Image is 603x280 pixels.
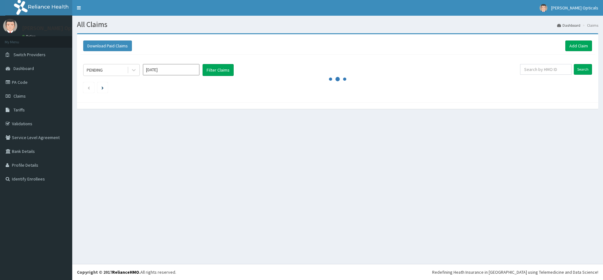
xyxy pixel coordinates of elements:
a: Dashboard [557,23,580,28]
a: RelianceHMO [112,269,139,275]
a: Previous page [87,85,90,90]
svg: audio-loading [328,70,347,89]
li: Claims [581,23,598,28]
h1: All Claims [77,20,598,29]
span: [PERSON_NAME] Opticals [551,5,598,11]
strong: Copyright © 2017 . [77,269,140,275]
a: Next page [101,85,104,90]
input: Select Month and Year [143,64,199,75]
input: Search by HMO ID [520,64,572,75]
footer: All rights reserved. [72,264,603,280]
span: Claims [14,93,26,99]
span: Switch Providers [14,52,46,57]
p: [PERSON_NAME] Opticals [22,25,85,31]
span: Tariffs [14,107,25,113]
button: Download Paid Claims [83,40,132,51]
img: User Image [540,4,547,12]
div: Redefining Heath Insurance in [GEOGRAPHIC_DATA] using Telemedicine and Data Science! [432,269,598,275]
input: Search [574,64,592,75]
img: User Image [3,19,17,33]
span: Dashboard [14,66,34,71]
a: Add Claim [565,40,592,51]
div: PENDING [87,67,103,73]
a: Online [22,34,37,39]
button: Filter Claims [203,64,234,76]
